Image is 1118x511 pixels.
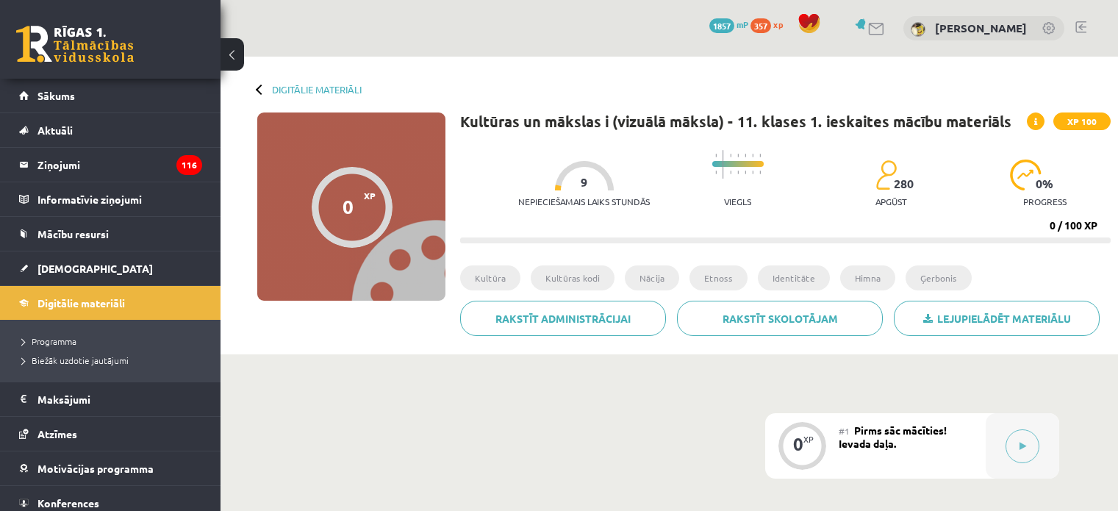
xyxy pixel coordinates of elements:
[37,462,154,475] span: Motivācijas programma
[875,160,897,190] img: students-c634bb4e5e11cddfef0936a35e636f08e4e9abd3cc4e673bd6f9a4125e45ecb1.svg
[737,154,739,157] img: icon-short-line-57e1e144782c952c97e751825c79c345078a6d821885a25fce030b3d8c18986b.svg
[581,176,587,189] span: 9
[460,301,666,336] a: Rakstīt administrācijai
[730,154,731,157] img: icon-short-line-57e1e144782c952c97e751825c79c345078a6d821885a25fce030b3d8c18986b.svg
[19,182,202,216] a: Informatīvie ziņojumi
[37,427,77,440] span: Atzīmes
[22,354,129,366] span: Biežāk uzdotie jautājumi
[343,196,354,218] div: 0
[19,113,202,147] a: Aktuāli
[37,382,202,416] legend: Maksājumi
[715,154,717,157] img: icon-short-line-57e1e144782c952c97e751825c79c345078a6d821885a25fce030b3d8c18986b.svg
[19,382,202,416] a: Maksājumi
[759,154,761,157] img: icon-short-line-57e1e144782c952c97e751825c79c345078a6d821885a25fce030b3d8c18986b.svg
[19,148,202,182] a: Ziņojumi116
[518,196,650,207] p: Nepieciešamais laiks stundās
[22,335,76,347] span: Programma
[750,18,771,33] span: 357
[1010,160,1042,190] img: icon-progress-161ccf0a02000e728c5f80fcf4c31c7af3da0e1684b2b1d7c360e028c24a22f1.svg
[37,182,202,216] legend: Informatīvie ziņojumi
[460,265,520,290] li: Kultūra
[176,155,202,175] i: 116
[37,227,109,240] span: Mācību resursi
[37,296,125,310] span: Digitālie materiāli
[793,437,803,451] div: 0
[19,217,202,251] a: Mācību resursi
[677,301,883,336] a: Rakstīt skolotājam
[750,18,790,30] a: 357 xp
[737,18,748,30] span: mP
[364,190,376,201] span: XP
[19,417,202,451] a: Atzīmes
[723,150,724,179] img: icon-long-line-d9ea69661e0d244f92f715978eff75569469978d946b2353a9bb055b3ed8787d.svg
[752,154,753,157] img: icon-short-line-57e1e144782c952c97e751825c79c345078a6d821885a25fce030b3d8c18986b.svg
[1053,112,1111,130] span: XP 100
[22,335,206,348] a: Programma
[839,424,947,450] span: Pirms sāc mācīties! Ievada daļa.
[37,148,202,182] legend: Ziņojumi
[894,177,914,190] span: 280
[19,286,202,320] a: Digitālie materiāli
[759,171,761,174] img: icon-short-line-57e1e144782c952c97e751825c79c345078a6d821885a25fce030b3d8c18986b.svg
[709,18,748,30] a: 1857 mP
[460,112,1011,130] h1: Kultūras un mākslas i (vizuālā māksla) - 11. klases 1. ieskaites mācību materiāls
[19,79,202,112] a: Sākums
[724,196,751,207] p: Viegls
[737,171,739,174] img: icon-short-line-57e1e144782c952c97e751825c79c345078a6d821885a25fce030b3d8c18986b.svg
[272,84,362,95] a: Digitālie materiāli
[19,251,202,285] a: [DEMOGRAPHIC_DATA]
[37,89,75,102] span: Sākums
[37,262,153,275] span: [DEMOGRAPHIC_DATA]
[894,301,1100,336] a: Lejupielādēt materiālu
[1036,177,1054,190] span: 0 %
[758,265,830,290] li: Identitāte
[803,435,814,443] div: XP
[37,124,73,137] span: Aktuāli
[745,154,746,157] img: icon-short-line-57e1e144782c952c97e751825c79c345078a6d821885a25fce030b3d8c18986b.svg
[752,171,753,174] img: icon-short-line-57e1e144782c952c97e751825c79c345078a6d821885a25fce030b3d8c18986b.svg
[875,196,907,207] p: apgūst
[531,265,614,290] li: Kultūras kodi
[22,354,206,367] a: Biežāk uzdotie jautājumi
[730,171,731,174] img: icon-short-line-57e1e144782c952c97e751825c79c345078a6d821885a25fce030b3d8c18986b.svg
[773,18,783,30] span: xp
[1023,196,1067,207] p: progress
[37,496,99,510] span: Konferences
[839,425,850,437] span: #1
[709,18,734,33] span: 1857
[840,265,895,290] li: Himna
[911,22,925,37] img: Konstantīns Hivričs
[715,171,717,174] img: icon-short-line-57e1e144782c952c97e751825c79c345078a6d821885a25fce030b3d8c18986b.svg
[16,26,134,62] a: Rīgas 1. Tālmācības vidusskola
[689,265,748,290] li: Etnoss
[19,451,202,485] a: Motivācijas programma
[935,21,1027,35] a: [PERSON_NAME]
[625,265,679,290] li: Nācija
[745,171,746,174] img: icon-short-line-57e1e144782c952c97e751825c79c345078a6d821885a25fce030b3d8c18986b.svg
[906,265,972,290] li: Ģerbonis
